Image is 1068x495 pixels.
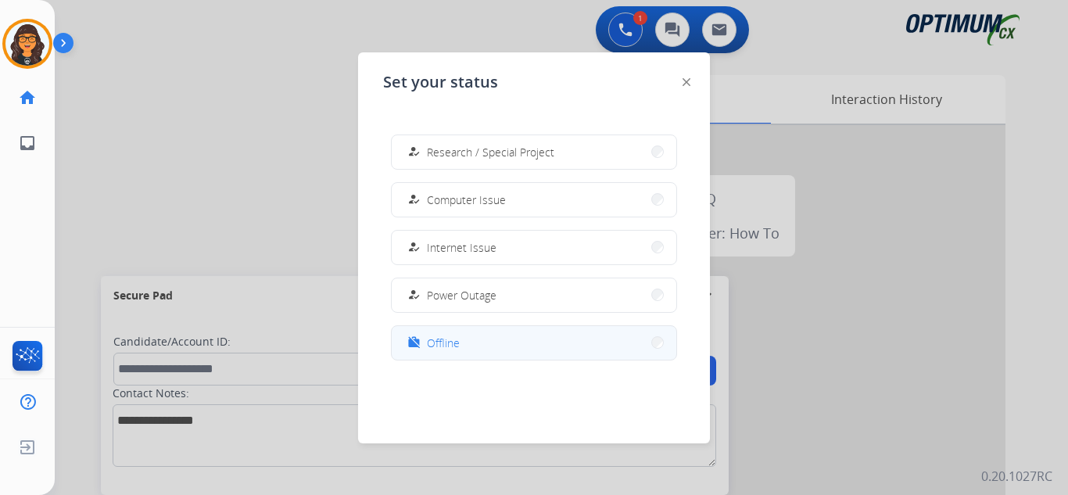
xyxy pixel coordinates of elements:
[427,335,460,351] span: Offline
[407,336,421,350] mat-icon: work_off
[427,144,554,160] span: Research / Special Project
[392,278,676,312] button: Power Outage
[407,145,421,159] mat-icon: how_to_reg
[427,239,496,256] span: Internet Issue
[427,287,496,303] span: Power Outage
[392,183,676,217] button: Computer Issue
[407,241,421,254] mat-icon: how_to_reg
[427,192,506,208] span: Computer Issue
[981,467,1052,486] p: 0.20.1027RC
[392,326,676,360] button: Offline
[18,134,37,152] mat-icon: inbox
[407,289,421,302] mat-icon: how_to_reg
[392,231,676,264] button: Internet Issue
[18,88,37,107] mat-icon: home
[407,193,421,206] mat-icon: how_to_reg
[5,22,49,66] img: avatar
[683,78,690,86] img: close-button
[392,135,676,169] button: Research / Special Project
[383,71,498,93] span: Set your status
